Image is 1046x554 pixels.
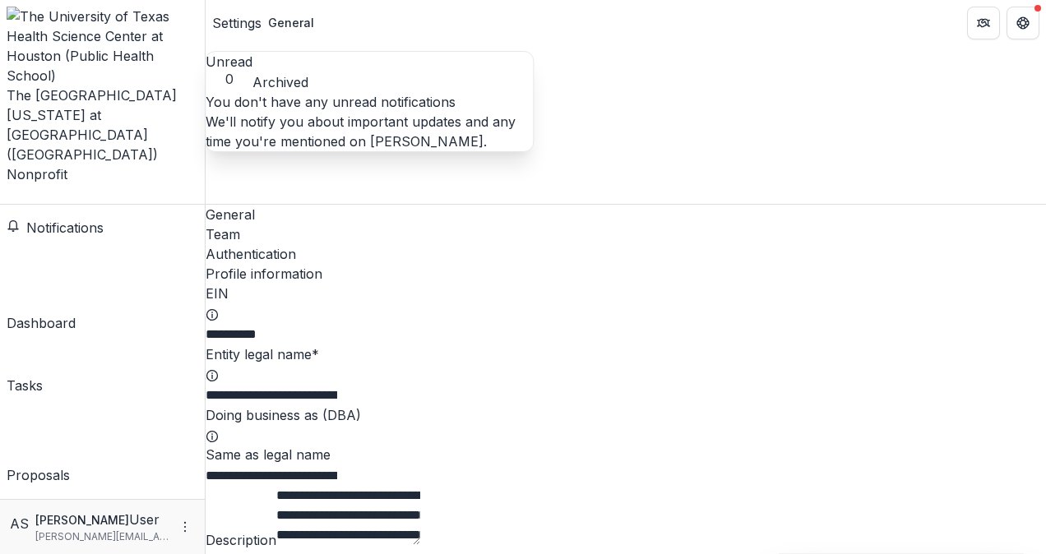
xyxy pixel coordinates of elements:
p: User [129,510,160,529]
a: Team [206,224,1046,244]
nav: breadcrumb [212,11,321,35]
span: Same as legal name [206,446,331,463]
a: Settings [212,13,261,33]
label: Doing business as (DBA) [206,407,361,423]
div: The [GEOGRAPHIC_DATA][US_STATE] at [GEOGRAPHIC_DATA] ([GEOGRAPHIC_DATA]) [7,85,198,164]
button: Notifications [7,218,104,238]
h2: Profile information [206,264,1046,284]
span: Nonprofit [7,166,67,182]
button: Partners [967,7,1000,39]
a: Tasks [7,339,43,395]
a: General [206,205,1046,224]
a: Dashboard [7,244,76,333]
div: Proposals [7,465,70,485]
p: [PERSON_NAME][EMAIL_ADDRESS][DOMAIN_NAME] [35,529,169,544]
div: Amanda Swift [10,514,29,533]
span: Notifications [26,219,104,236]
label: Description [206,532,276,548]
div: General [268,14,314,31]
img: The University of Texas Health Science Center at Houston (Public Health School) [7,7,198,85]
div: Tasks [7,376,43,395]
a: Authentication [206,244,1046,264]
button: Get Help [1007,7,1039,39]
label: EIN [206,285,229,302]
div: Dashboard [7,313,76,333]
p: [PERSON_NAME] [35,511,129,529]
label: Entity legal name [206,346,319,362]
a: Proposals [7,402,70,485]
button: More [175,517,195,537]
